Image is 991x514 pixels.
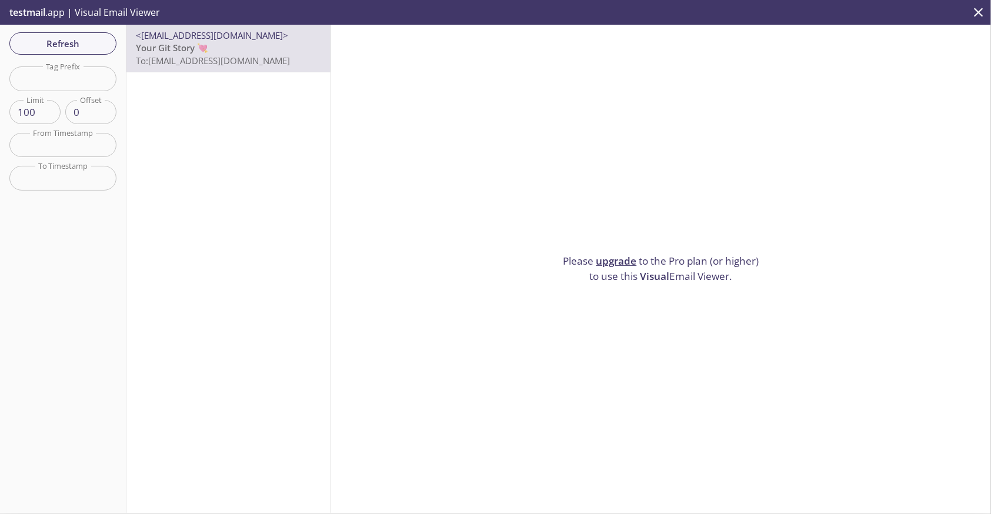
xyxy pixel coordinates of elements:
[126,25,331,72] nav: emails
[136,42,208,54] span: Your Git Story 💘
[136,29,288,41] span: <[EMAIL_ADDRESS][DOMAIN_NAME]>
[126,25,331,72] div: <[EMAIL_ADDRESS][DOMAIN_NAME]>Your Git Story 💘To:[EMAIL_ADDRESS][DOMAIN_NAME]
[596,254,637,268] a: upgrade
[558,253,764,283] p: Please to the Pro plan (or higher) to use this Email Viewer.
[19,36,107,51] span: Refresh
[9,32,116,55] button: Refresh
[136,55,290,66] span: To: [EMAIL_ADDRESS][DOMAIN_NAME]
[9,6,45,19] span: testmail
[640,269,670,283] span: Visual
